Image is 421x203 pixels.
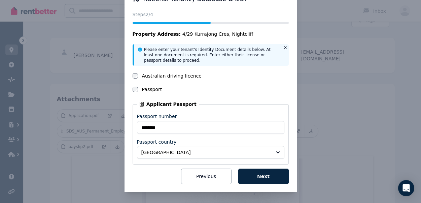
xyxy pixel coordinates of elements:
label: Australian driving licence [142,72,202,79]
label: Passport [142,86,162,93]
span: Property Address: [133,31,181,37]
span: [GEOGRAPHIC_DATA] [141,149,271,156]
span: 4/29 Kurrajong Cres, Nightcliff [182,31,253,37]
button: [GEOGRAPHIC_DATA] [137,146,284,159]
label: Passport country [137,139,177,145]
button: Next [238,169,289,184]
button: Previous [181,169,232,184]
p: Please enter your tenant's Identity Document details below. At least one document is required. En... [144,47,279,63]
legend: Applicant Passport [137,101,199,108]
div: Open Intercom Messenger [398,180,414,196]
label: Passport number [137,113,177,120]
p: Steps 2 /4 [133,11,289,18]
